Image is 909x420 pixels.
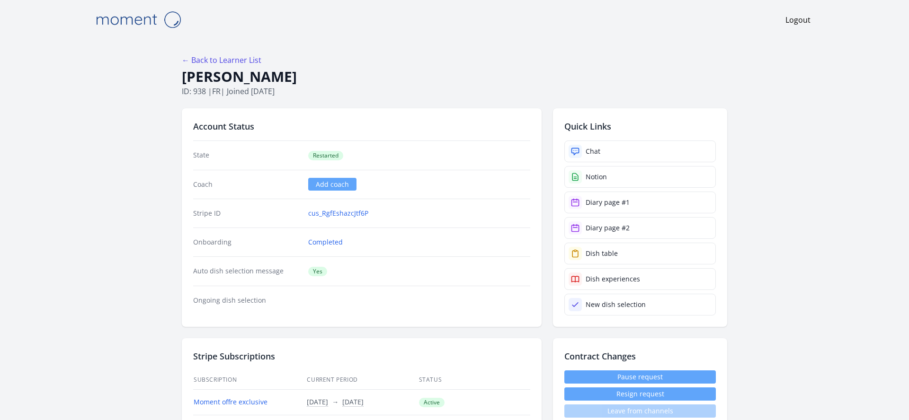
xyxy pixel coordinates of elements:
a: Diary page #2 [564,217,716,239]
button: Resign request [564,387,716,401]
th: Current Period [306,370,418,390]
dt: State [193,150,301,160]
h1: [PERSON_NAME] [182,68,727,86]
h2: Contract Changes [564,350,716,363]
p: ID: 938 | | Joined [DATE] [182,86,727,97]
a: ← Back to Learner List [182,55,261,65]
div: Dish experiences [586,274,640,284]
h2: Quick Links [564,120,716,133]
dt: Coach [193,180,301,189]
button: [DATE] [307,397,328,407]
th: Subscription [193,370,306,390]
a: Pause request [564,370,716,384]
h2: Account Status [193,120,530,133]
div: Dish table [586,249,618,258]
div: Chat [586,147,600,156]
a: Dish experiences [564,268,716,290]
span: Leave from channels [564,404,716,418]
a: Chat [564,140,716,162]
span: Active [419,398,445,407]
h2: Stripe Subscriptions [193,350,530,363]
a: Add coach [308,178,356,191]
dt: Onboarding [193,237,301,247]
div: New dish selection [586,300,646,309]
span: Yes [308,267,327,276]
a: Logout [785,14,811,26]
a: Dish table [564,243,716,264]
span: → [332,397,339,406]
span: fr [212,86,221,96]
button: [DATE] [342,397,364,407]
span: Restarted [308,151,343,160]
a: Diary page #1 [564,192,716,213]
a: Moment offre exclusive [194,397,267,406]
div: Notion [586,172,607,182]
dt: Stripe ID [193,209,301,218]
a: Completed [308,237,343,247]
div: Diary page #1 [586,198,630,207]
a: Notion [564,166,716,188]
a: New dish selection [564,294,716,315]
div: Diary page #2 [586,223,630,233]
th: Status [419,370,530,390]
dt: Auto dish selection message [193,266,301,276]
dt: Ongoing dish selection [193,296,301,305]
a: cus_RgfEshazcJtf6P [308,209,368,218]
img: Moment [91,8,186,32]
